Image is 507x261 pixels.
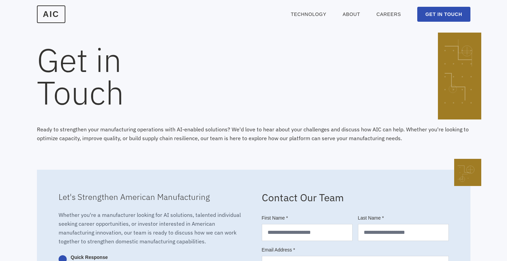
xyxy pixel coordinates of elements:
label: Email Address * [262,246,449,253]
a: CAREERS [376,11,401,18]
label: First Name * [262,215,353,221]
b: Contact Our Team [262,191,344,204]
a: AIC [37,5,66,23]
p: Whether you're a manufacturer looking for AI solutions, talented individual seeking career opport... [59,210,246,246]
h1: Get in Touch [37,43,470,109]
a: GET IN TOUCH [417,7,470,22]
label: Last Name * [358,215,449,221]
a: ABOUT [343,11,360,18]
h3: Let's Strengthen American Manufacturing [59,191,246,202]
p: Ready to strengthen your manufacturing operations with AI-enabled solutions? We'd love to hear ab... [37,125,470,143]
h4: Quick Response [71,254,181,261]
a: TECHNOLOGY [291,11,326,18]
